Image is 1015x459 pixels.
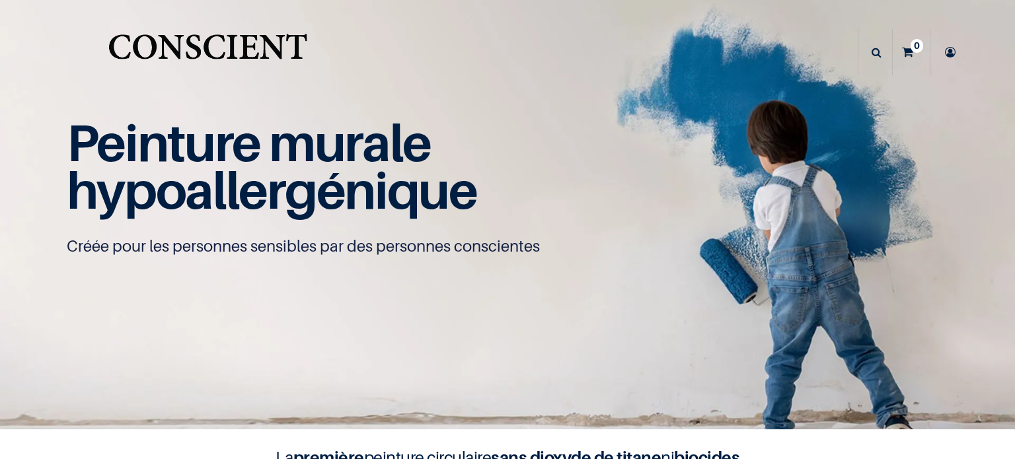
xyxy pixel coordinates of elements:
[106,26,310,79] a: Logo of Conscient
[67,112,431,173] span: Peinture murale
[106,26,310,79] img: Conscient
[67,236,948,257] p: Créée pour les personnes sensibles par des personnes conscientes
[893,29,930,75] a: 0
[67,159,477,221] span: hypoallergénique
[911,39,923,52] sup: 0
